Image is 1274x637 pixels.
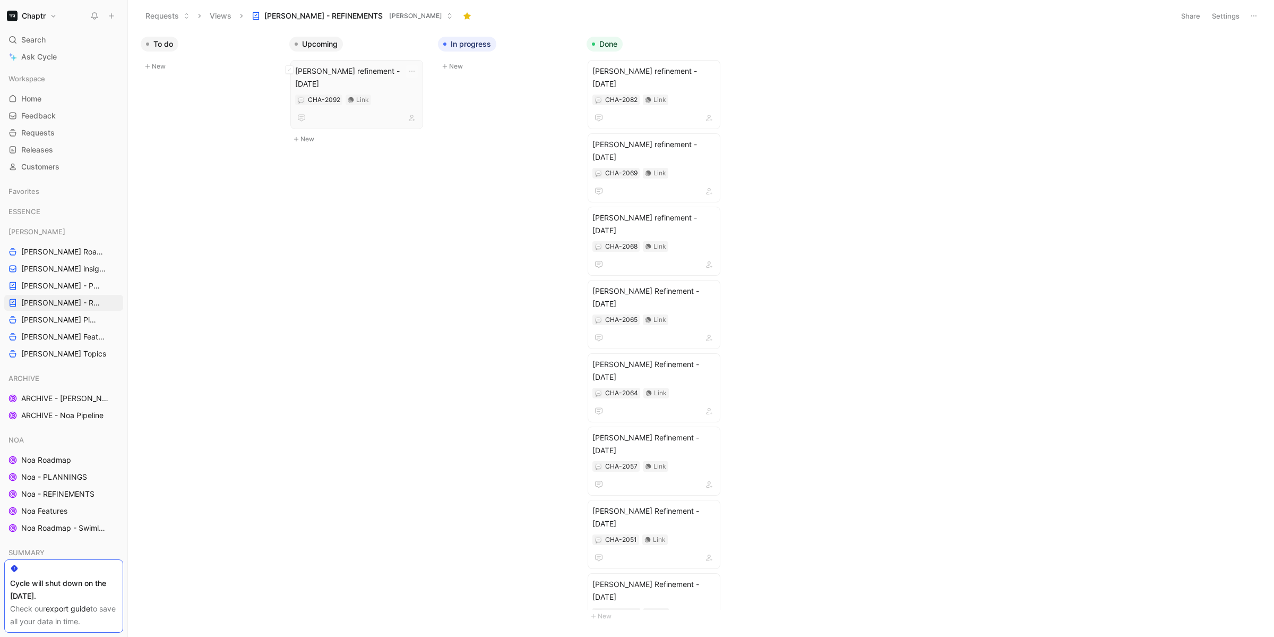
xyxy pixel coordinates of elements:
div: Link [653,534,666,545]
button: 💬 [595,463,602,470]
div: SUMMARY [4,545,123,564]
div: ARCHIVEARCHIVE - [PERSON_NAME] PipelineARCHIVE - Noa Pipeline [4,370,123,423]
div: Link [653,95,666,105]
span: [PERSON_NAME] [389,11,442,21]
span: [PERSON_NAME] Features [21,332,109,342]
button: 💬 [595,243,602,250]
img: 💬 [595,537,601,543]
div: ESSENCE [4,203,123,219]
img: 💬 [595,171,601,177]
span: ESSENCE [8,206,40,217]
span: Favorites [8,186,39,197]
div: Link [653,241,666,252]
img: 💬 [595,97,601,104]
button: 💬 [595,536,602,543]
div: SUMMARY [4,545,123,560]
a: [PERSON_NAME] Refinement - [DATE]Link [588,280,720,349]
a: [PERSON_NAME] Refinement - [DATE]Link [588,427,720,496]
a: [PERSON_NAME] refinement - [DATE]Link [290,60,423,129]
div: Link [653,461,666,472]
a: ARCHIVE - [PERSON_NAME] Pipeline [4,390,123,406]
button: To do [141,37,178,52]
span: Ask Cycle [21,50,57,63]
div: CHA-2069 [605,168,638,179]
a: Home [4,91,123,107]
span: [PERSON_NAME] Refinement - [DATE] [592,285,716,310]
span: [PERSON_NAME] - REFINEMENTS [21,298,103,308]
a: [PERSON_NAME] refinement - [DATE]Link [588,133,720,202]
div: DoneNew [582,32,731,628]
div: Cycle will shut down on the [DATE]. [10,577,117,602]
button: New [289,133,429,146]
div: CHA-2064 [605,388,638,398]
span: Noa Roadmap [21,455,71,465]
div: Link [356,95,369,105]
span: SUMMARY [8,547,45,558]
div: 💬 [595,609,602,617]
span: Feedback [21,111,56,121]
div: CHA-2092 [308,95,340,105]
div: CHA-2082 [605,95,638,105]
img: 💬 [595,317,601,324]
span: Upcoming [302,39,338,49]
a: [PERSON_NAME] refinement - [DATE]Link [588,60,720,129]
span: Customers [21,162,59,172]
button: In progress [438,37,496,52]
button: Done [587,37,623,52]
div: To doNew [136,32,285,78]
div: [PERSON_NAME] [4,224,123,240]
span: [PERSON_NAME] Refinement - [DATE] [592,358,716,384]
span: Noa - REFINEMENTS [21,489,94,499]
span: Requests [21,128,55,138]
span: [PERSON_NAME] - REFINEMENTS [264,11,383,21]
span: In progress [451,39,491,49]
img: 💬 [595,390,601,397]
button: Share [1176,9,1205,23]
span: NOA [8,435,24,445]
span: ARCHIVE - Noa Pipeline [21,410,104,421]
a: ARCHIVE - Noa Pipeline [4,407,123,423]
a: [PERSON_NAME] Refinement - [DATE]Link [588,353,720,422]
div: ESSENCE [4,203,123,223]
span: [PERSON_NAME] Refinement - [DATE] [592,578,716,604]
span: To do [153,39,173,49]
div: CHA-2057 [605,461,638,472]
div: Workspace [4,71,123,87]
a: Feedback [4,108,123,124]
img: 💬 [595,464,601,470]
div: NOA [4,432,123,448]
button: Upcoming [289,37,343,52]
a: Noa Features [4,503,123,519]
span: [PERSON_NAME] Roadmap - open items [21,247,105,257]
span: Releases [21,145,53,155]
div: NOANoa RoadmapNoa - PLANNINGSNoa - REFINEMENTSNoa FeaturesNoa Roadmap - Swimlanes [4,432,123,536]
img: 💬 [595,244,601,250]
button: New [438,60,578,73]
a: [PERSON_NAME] Pipeline [4,312,123,328]
span: [PERSON_NAME] insights [21,264,108,274]
span: Noa Features [21,506,67,516]
span: [PERSON_NAME] [8,226,65,237]
a: Releases [4,142,123,158]
a: Requests [4,125,123,141]
button: 💬 [595,96,602,104]
div: Check our to save all your data in time. [10,602,117,628]
div: 💬 [595,316,602,324]
a: Customers [4,159,123,175]
a: [PERSON_NAME] insights [4,261,123,277]
button: 💬 [595,169,602,177]
button: 💬 [595,389,602,397]
a: Noa Roadmap - Swimlanes [4,520,123,536]
a: [PERSON_NAME] Topics [4,346,123,362]
img: Chaptr [7,11,18,21]
a: [PERSON_NAME] Features [4,329,123,345]
span: [PERSON_NAME] refinement - [DATE] [592,65,716,90]
span: [PERSON_NAME] refinement - [DATE] [592,211,716,237]
button: 💬 [297,96,305,104]
span: Home [21,94,41,104]
div: Search [4,32,123,48]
